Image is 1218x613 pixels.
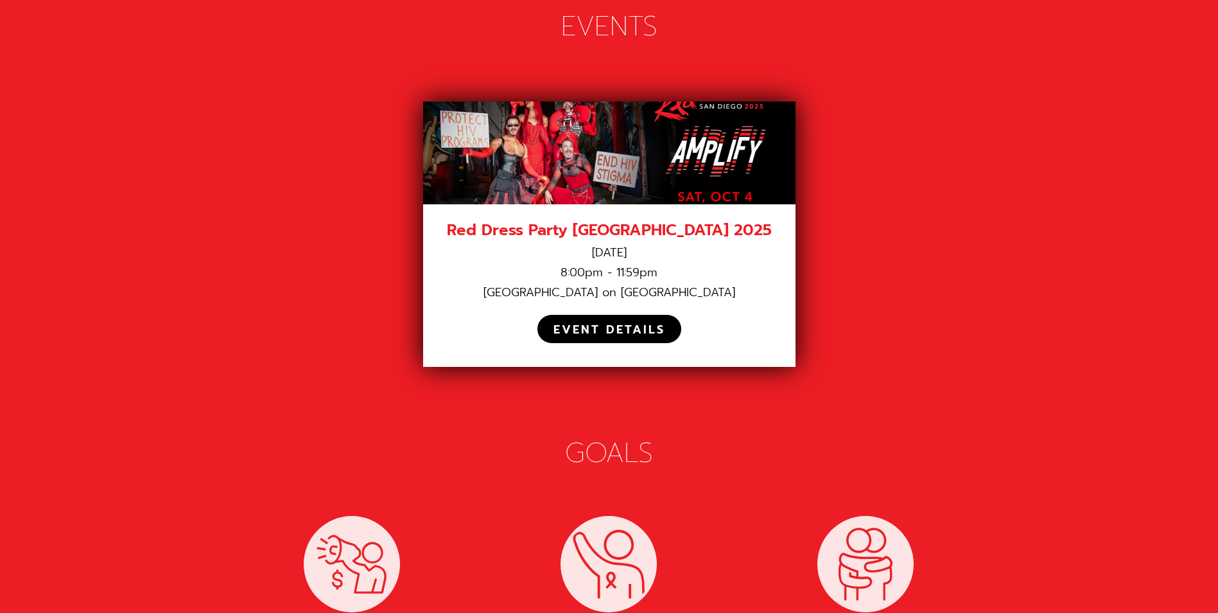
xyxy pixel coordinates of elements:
div: 8:00pm - 11:59pm [439,265,779,280]
div: EVENT DETAILS [553,323,665,337]
div: Red Dress Party [GEOGRAPHIC_DATA] 2025 [439,220,779,240]
div: GOALS [211,436,1007,471]
div: [GEOGRAPHIC_DATA] on [GEOGRAPHIC_DATA] [439,285,779,300]
div: EVENTS [211,9,1007,44]
a: Red Dress Party [GEOGRAPHIC_DATA] 2025[DATE]8:00pm - 11:59pm[GEOGRAPHIC_DATA] on [GEOGRAPHIC_DATA... [423,102,796,367]
img: Together [817,516,914,612]
div: [DATE] [439,245,779,260]
img: Transfer [561,516,657,612]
